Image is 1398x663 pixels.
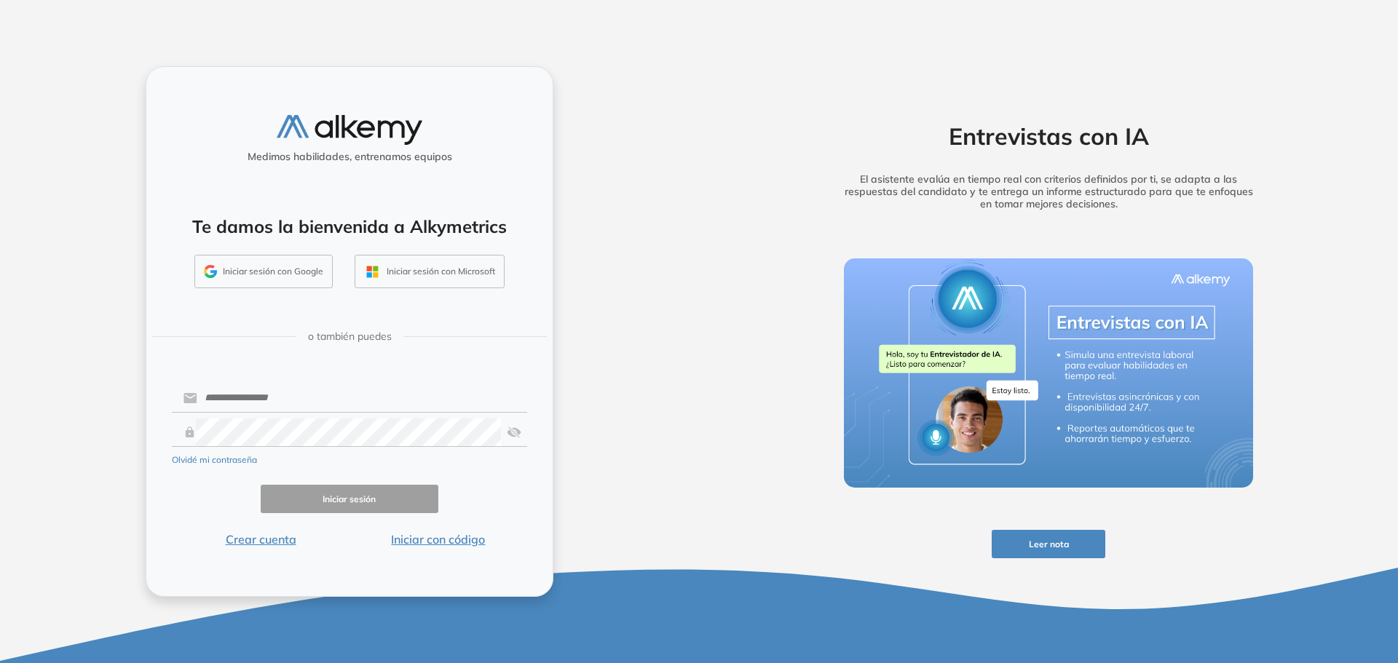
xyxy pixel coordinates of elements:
[821,173,1276,210] h5: El asistente evalúa en tiempo real con criterios definidos por ti, se adapta a las respuestas del...
[355,255,505,288] button: Iniciar sesión con Microsoft
[821,122,1276,150] h2: Entrevistas con IA
[165,216,534,237] h4: Te damos la bienvenida a Alkymetrics
[172,531,349,548] button: Crear cuenta
[1136,494,1398,663] div: Widget de chat
[204,265,217,278] img: GMAIL_ICON
[308,329,392,344] span: o también puedes
[364,263,381,280] img: OUTLOOK_ICON
[1136,494,1398,663] iframe: Chat Widget
[844,258,1253,488] img: img-more-info
[172,453,257,467] button: Olvidé mi contraseña
[194,255,333,288] button: Iniciar sesión con Google
[277,115,422,145] img: logo-alkemy
[349,531,527,548] button: Iniciar con código
[507,418,521,446] img: asd
[152,151,547,163] h5: Medimos habilidades, entrenamos equipos
[261,485,438,513] button: Iniciar sesión
[992,530,1105,558] button: Leer nota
